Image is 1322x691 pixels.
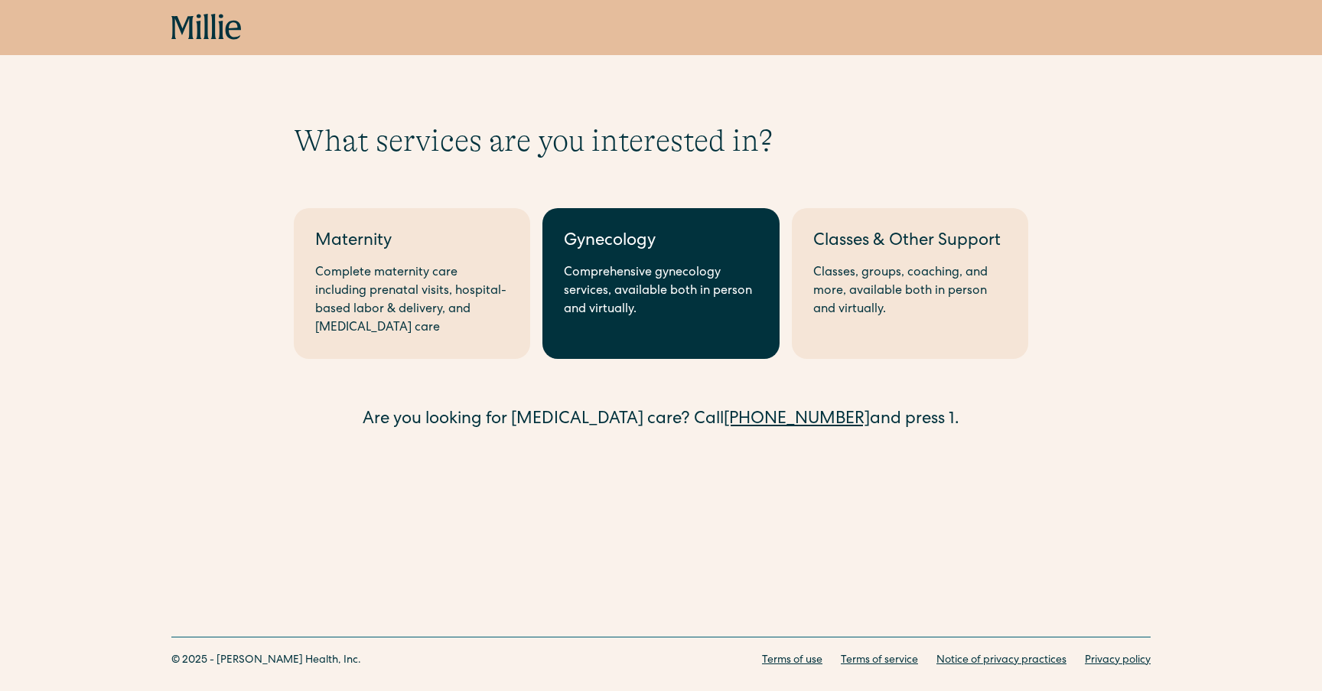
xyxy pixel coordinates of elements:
div: Classes & Other Support [813,230,1007,255]
a: Terms of service [841,653,918,669]
div: Complete maternity care including prenatal visits, hospital-based labor & delivery, and [MEDICAL_... [315,264,509,337]
div: Classes, groups, coaching, and more, available both in person and virtually. [813,264,1007,319]
div: © 2025 - [PERSON_NAME] Health, Inc. [171,653,361,669]
a: Notice of privacy practices [936,653,1066,669]
div: Maternity [315,230,509,255]
div: Comprehensive gynecology services, available both in person and virtually. [564,264,757,319]
a: Terms of use [762,653,822,669]
div: Are you looking for [MEDICAL_DATA] care? Call and press 1. [294,408,1028,433]
a: Classes & Other SupportClasses, groups, coaching, and more, available both in person and virtually. [792,208,1028,359]
a: Privacy policy [1085,653,1151,669]
a: MaternityComplete maternity care including prenatal visits, hospital-based labor & delivery, and ... [294,208,530,359]
a: GynecologyComprehensive gynecology services, available both in person and virtually. [542,208,779,359]
h1: What services are you interested in? [294,122,1028,159]
a: [PHONE_NUMBER] [724,412,870,429]
div: Gynecology [564,230,757,255]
